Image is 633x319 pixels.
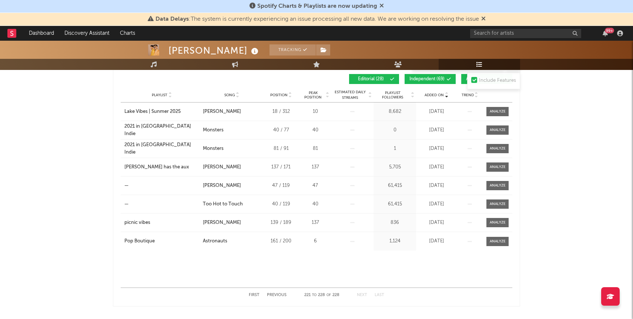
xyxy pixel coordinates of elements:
div: 61,415 [375,201,414,208]
div: [DATE] [418,201,455,208]
div: 836 [375,219,414,226]
div: 137 [301,164,329,171]
span: Playlist [152,93,167,97]
div: [DATE] [418,238,455,245]
div: [DATE] [418,145,455,152]
div: Astronauts [203,238,227,245]
div: [DATE] [418,127,455,134]
button: First [249,293,259,297]
div: [DATE] [418,164,455,171]
div: [PERSON_NAME] [203,182,241,189]
div: 0 [375,127,414,134]
div: 40 [301,127,329,134]
div: [PERSON_NAME] has the aux [124,164,189,171]
div: 81 [301,145,329,152]
div: 47 [301,182,329,189]
div: 61,415 [375,182,414,189]
span: Independent ( 69 ) [409,77,445,81]
div: 8,682 [375,108,414,115]
a: Charts [115,26,140,41]
a: picnic vibes [124,219,199,226]
a: — [124,182,199,189]
div: 47 / 119 [264,182,298,189]
div: Include Features [479,76,516,85]
span: Algorithmic ( 131 ) [466,77,501,81]
span: Data Delays [155,16,189,22]
div: [DATE] [418,219,455,226]
div: Too Hot to Touch [203,201,243,208]
div: 40 [301,201,329,208]
span: : The system is currently experiencing an issue processing all new data. We are working on resolv... [155,16,479,22]
div: [PERSON_NAME] [203,219,241,226]
div: 40 / 77 [264,127,298,134]
div: 139 / 189 [264,219,298,226]
div: [DATE] [418,108,455,115]
div: picnic vibes [124,219,150,226]
a: [PERSON_NAME] has the aux [124,164,199,171]
a: Lake Vibes | Sunmer 2025 [124,108,199,115]
span: Editorial ( 28 ) [354,77,388,81]
span: Dismiss [481,16,486,22]
span: Estimated Daily Streams [333,90,367,101]
div: 1 [375,145,414,152]
div: [PERSON_NAME] [168,44,260,57]
button: Editorial(28) [349,74,399,84]
a: — [124,201,199,208]
div: Lake Vibes | Sunmer 2025 [124,108,181,115]
a: Dashboard [24,26,59,41]
span: to [312,293,316,297]
div: [PERSON_NAME] [203,108,241,115]
div: [DATE] [418,182,455,189]
div: 221 228 228 [301,291,342,300]
span: Trend [462,93,474,97]
span: Song [224,93,235,97]
button: Next [357,293,367,297]
div: 1,124 [375,238,414,245]
span: Dismiss [379,3,384,9]
div: — [124,201,128,208]
div: 6 [301,238,329,245]
div: 18 / 312 [264,108,298,115]
div: 161 / 200 [264,238,298,245]
button: Last [375,293,384,297]
div: 137 / 171 [264,164,298,171]
button: Algorithmic(131) [461,74,512,84]
div: 81 / 91 [264,145,298,152]
span: Spotify Charts & Playlists are now updating [257,3,377,9]
button: Independent(69) [405,74,456,84]
div: 40 / 119 [264,201,298,208]
span: Position [270,93,288,97]
div: 137 [301,219,329,226]
button: 99+ [603,30,608,36]
div: Monsters [203,145,224,152]
span: Playlist Followers [375,91,410,100]
div: 10 [301,108,329,115]
a: 2021 in [GEOGRAPHIC_DATA] Indie [124,141,199,156]
button: Tracking [269,44,316,56]
span: Added On [425,93,444,97]
div: Monsters [203,127,224,134]
span: of [326,293,331,297]
a: Pop Boutique [124,238,199,245]
div: Pop Boutique [124,238,155,245]
a: 2021 in [GEOGRAPHIC_DATA] Indie [124,123,199,137]
input: Search for artists [470,29,581,38]
button: Previous [267,293,287,297]
div: [PERSON_NAME] [203,164,241,171]
a: Discovery Assistant [59,26,115,41]
div: — [124,182,128,189]
div: 99 + [605,28,614,33]
div: 5,705 [375,164,414,171]
span: Peak Position [301,91,325,100]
